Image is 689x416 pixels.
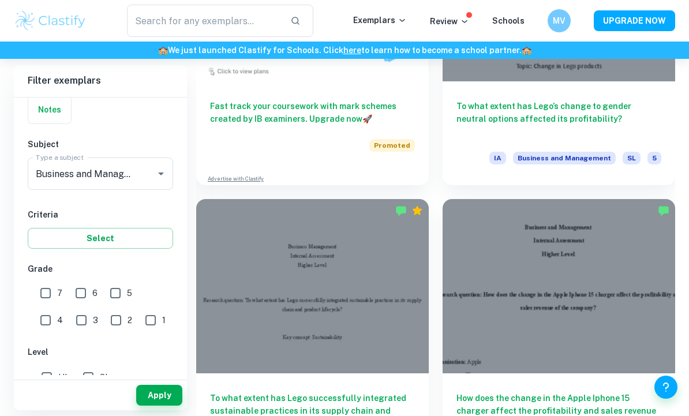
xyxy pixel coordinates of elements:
button: UPGRADE NOW [594,10,675,31]
span: 5 [127,287,132,299]
button: MV [548,9,571,32]
span: HL [58,371,69,384]
img: Marked [658,205,669,216]
span: SL [623,152,641,164]
a: Advertise with Clastify [208,175,264,183]
h6: Level [28,346,173,358]
h6: MV [553,14,566,27]
span: 🚀 [362,114,372,123]
span: Promoted [369,139,415,152]
h6: We just launched Clastify for Schools. Click to learn how to become a school partner. [2,44,687,57]
p: Review [430,15,469,28]
h6: To what extent has Lego’s change to gender neutral options affected its profitability? [456,100,661,138]
span: 🏫 [522,46,531,55]
button: Open [153,166,169,182]
span: SL [100,371,110,384]
span: 2 [128,314,132,327]
span: 7 [57,287,62,299]
p: Exemplars [353,14,407,27]
button: Notes [28,96,71,123]
h6: Grade [28,263,173,275]
h6: Filter exemplars [14,65,187,97]
h6: Criteria [28,208,173,221]
img: Marked [395,205,407,216]
h6: Subject [28,138,173,151]
span: 3 [93,314,98,327]
a: Schools [492,16,525,25]
span: Business and Management [513,152,616,164]
span: 5 [647,152,661,164]
span: 🏫 [158,46,168,55]
h6: Fast track your coursework with mark schemes created by IB examiners. Upgrade now [210,100,415,125]
span: 4 [57,314,63,327]
a: here [343,46,361,55]
button: Help and Feedback [654,376,677,399]
span: 6 [92,287,98,299]
label: Type a subject [36,152,84,162]
span: 1 [162,314,166,327]
button: Select [28,228,173,249]
button: Apply [136,385,182,406]
span: IA [489,152,506,164]
input: Search for any exemplars... [127,5,281,37]
div: Premium [411,205,423,216]
img: Clastify logo [14,9,87,32]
